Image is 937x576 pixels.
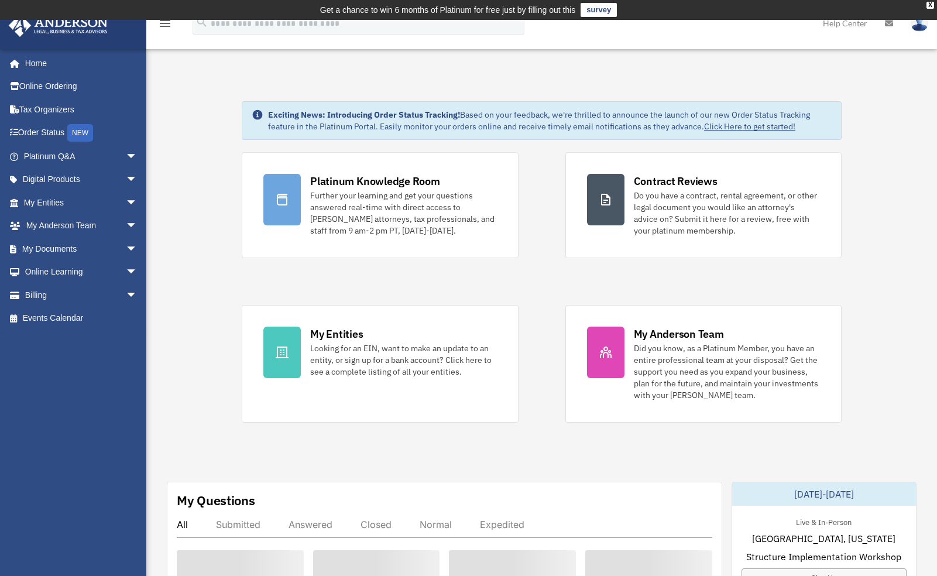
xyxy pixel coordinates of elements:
[126,237,149,261] span: arrow_drop_down
[126,191,149,215] span: arrow_drop_down
[911,15,928,32] img: User Pic
[8,260,155,284] a: Online Learningarrow_drop_down
[126,283,149,307] span: arrow_drop_down
[268,109,832,132] div: Based on your feedback, we're thrilled to announce the launch of our new Order Status Tracking fe...
[746,550,901,564] span: Structure Implementation Workshop
[565,152,842,258] a: Contract Reviews Do you have a contract, rental agreement, or other legal document you would like...
[242,305,518,423] a: My Entities Looking for an EIN, want to make an update to an entity, or sign up for a bank accoun...
[752,532,895,546] span: [GEOGRAPHIC_DATA], [US_STATE]
[158,16,172,30] i: menu
[8,168,155,191] a: Digital Productsarrow_drop_down
[8,283,155,307] a: Billingarrow_drop_down
[310,327,363,341] div: My Entities
[8,75,155,98] a: Online Ordering
[177,492,255,509] div: My Questions
[8,237,155,260] a: My Documentsarrow_drop_down
[581,3,617,17] a: survey
[310,190,496,236] div: Further your learning and get your questions answered real-time with direct access to [PERSON_NAM...
[5,14,111,37] img: Anderson Advisors Platinum Portal
[480,519,524,530] div: Expedited
[420,519,452,530] div: Normal
[634,174,718,188] div: Contract Reviews
[8,98,155,121] a: Tax Organizers
[310,174,440,188] div: Platinum Knowledge Room
[8,214,155,238] a: My Anderson Teamarrow_drop_down
[195,16,208,29] i: search
[704,121,795,132] a: Click Here to get started!
[158,20,172,30] a: menu
[67,124,93,142] div: NEW
[126,168,149,192] span: arrow_drop_down
[634,190,820,236] div: Do you have a contract, rental agreement, or other legal document you would like an attorney's ad...
[289,519,332,530] div: Answered
[126,214,149,238] span: arrow_drop_down
[242,152,518,258] a: Platinum Knowledge Room Further your learning and get your questions answered real-time with dire...
[268,109,460,120] strong: Exciting News: Introducing Order Status Tracking!
[216,519,260,530] div: Submitted
[787,515,861,527] div: Live & In-Person
[8,191,155,214] a: My Entitiesarrow_drop_down
[310,342,496,378] div: Looking for an EIN, want to make an update to an entity, or sign up for a bank account? Click her...
[126,145,149,169] span: arrow_drop_down
[565,305,842,423] a: My Anderson Team Did you know, as a Platinum Member, you have an entire professional team at your...
[126,260,149,284] span: arrow_drop_down
[926,2,934,9] div: close
[177,519,188,530] div: All
[8,145,155,168] a: Platinum Q&Aarrow_drop_down
[8,121,155,145] a: Order StatusNEW
[320,3,576,17] div: Get a chance to win 6 months of Platinum for free just by filling out this
[634,327,724,341] div: My Anderson Team
[8,52,149,75] a: Home
[732,482,916,506] div: [DATE]-[DATE]
[361,519,392,530] div: Closed
[634,342,820,401] div: Did you know, as a Platinum Member, you have an entire professional team at your disposal? Get th...
[8,307,155,330] a: Events Calendar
